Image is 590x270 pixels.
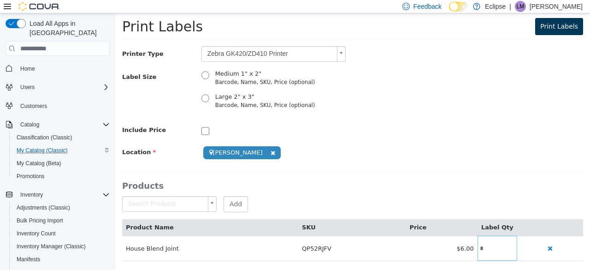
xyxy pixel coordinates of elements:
button: Manifests [9,253,113,266]
img: Cova [18,2,60,11]
span: Print Labels [7,5,88,21]
p: [PERSON_NAME] [530,1,583,12]
input: Dark Mode [449,2,468,12]
button: Users [17,82,38,93]
th: Price [290,206,362,222]
button: Inventory Count [9,227,113,240]
span: Inventory [20,191,43,198]
div: Medium 1" x 2" [100,56,218,65]
button: Home [2,61,113,75]
span: Promotions [17,173,45,180]
span: My Catalog (Beta) [13,158,110,169]
span: Load All Apps in [GEOGRAPHIC_DATA] [26,19,110,37]
span: [PERSON_NAME] [88,133,165,146]
span: Inventory Count [13,228,110,239]
span: Inventory Manager (Classic) [13,241,110,252]
span: Adjustments (Classic) [13,202,110,213]
button: Catalog [2,118,113,131]
a: Classification (Classic) [13,132,76,143]
span: Customers [20,102,47,110]
button: My Catalog (Classic) [9,144,113,157]
th: SKU [183,206,290,222]
span: Inventory Count [17,230,56,237]
span: LM [517,1,525,12]
span: Printer Type [7,37,48,44]
button: Users [2,81,113,94]
div: Barcode, Name, SKU, Price (optional) [100,88,218,96]
button: Bulk Pricing Import [9,214,113,227]
span: Include Price [7,113,51,120]
div: Barcode, Name, SKU, Price (optional) [100,65,218,73]
span: My Catalog (Classic) [17,147,68,154]
a: Customers [17,101,51,112]
span: Search Products [7,183,89,198]
span: Classification (Classic) [13,132,110,143]
td: House Blend Joint [7,222,183,247]
th: Product Name [7,206,183,222]
a: Inventory Manager (Classic) [13,241,89,252]
button: My Catalog (Beta) [9,157,113,170]
span: Classification (Classic) [17,134,72,141]
span: Home [20,65,35,72]
span: My Catalog (Beta) [17,160,61,167]
th: Label Qty [362,206,402,222]
a: Search Products [7,183,101,198]
span: Print Labels [425,9,463,17]
span: Feedback [413,2,442,11]
button: Inventory [2,188,113,201]
span: Manifests [13,254,110,265]
span: Customers [17,100,110,112]
span: Inventory [17,189,110,200]
p: | [509,1,511,12]
span: Inventory Manager (Classic) [17,243,86,250]
span: Catalog [17,119,110,130]
button: Add [108,183,133,199]
div: Large 2" x 3" [100,79,218,88]
a: Promotions [13,171,48,182]
a: Inventory Count [13,228,59,239]
a: Adjustments (Classic) [13,202,74,213]
span: Users [17,82,110,93]
span: Location [7,135,41,142]
span: Bulk Pricing Import [13,215,110,226]
p: Eclipse [485,1,506,12]
span: My Catalog (Classic) [13,145,110,156]
td: QP52RJFV [183,222,290,247]
span: Catalog [20,121,39,128]
div: $6.00 [294,231,358,240]
span: Manifests [17,256,40,263]
span: Adjustments (Classic) [17,204,70,211]
button: Inventory [17,189,47,200]
button: Promotions [9,170,113,183]
span: Zebra GK420/ZD410 Printer [87,33,218,48]
span: Promotions [13,171,110,182]
a: Home [17,63,39,74]
a: Manifests [13,254,44,265]
a: My Catalog (Beta) [13,158,65,169]
a: Zebra GK420/ZD410 Printer [86,33,230,48]
button: Inventory Manager (Classic) [9,240,113,253]
button: Customers [2,99,113,113]
span: Users [20,84,35,91]
button: Print Labels [420,5,468,22]
button: Catalog [17,119,43,130]
a: My Catalog (Classic) [13,145,71,156]
a: Bulk Pricing Import [13,215,67,226]
button: Classification (Classic) [9,131,113,144]
button: Adjustments (Classic) [9,201,113,214]
div: Lanai Monahan [515,1,526,12]
span: Bulk Pricing Import [17,217,63,224]
span: Label Size [7,60,41,67]
span: Home [17,62,110,74]
h3: Products [7,167,468,178]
